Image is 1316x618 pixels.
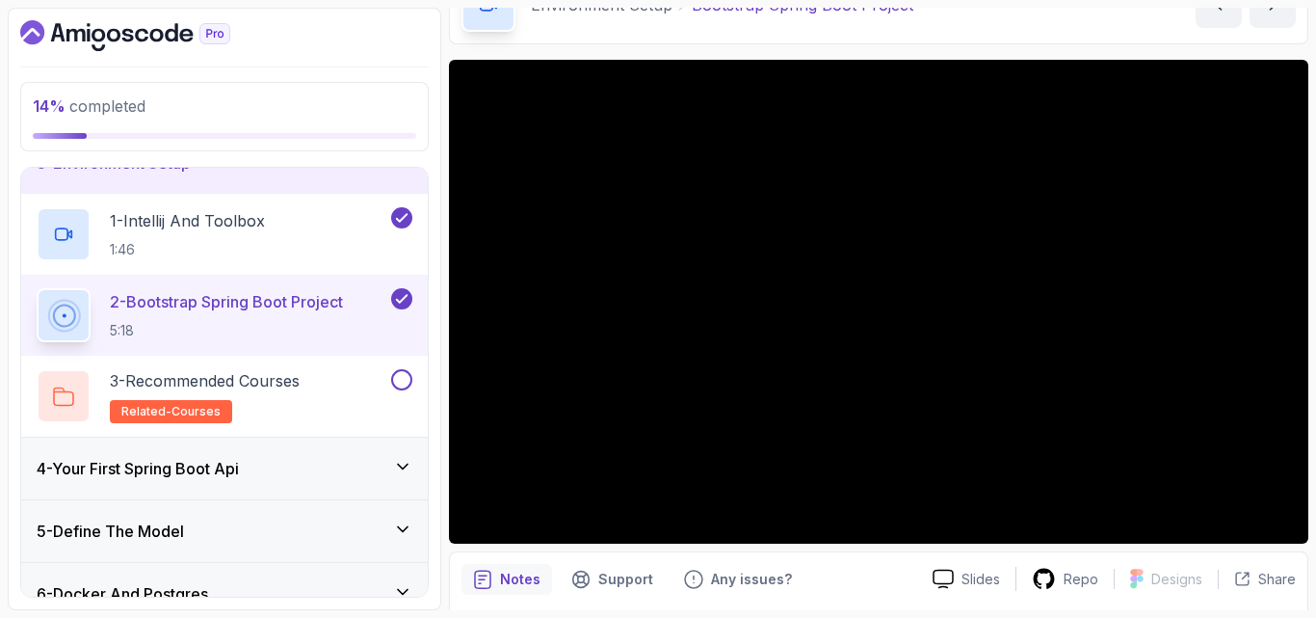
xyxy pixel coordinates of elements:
button: 1-Intellij And Toolbox1:46 [37,207,412,261]
button: 5-Define The Model [21,500,428,562]
a: Dashboard [20,20,275,51]
span: 14 % [33,96,66,116]
button: Support button [560,564,665,595]
h3: 4 - Your First Spring Boot Api [37,457,239,480]
h3: 5 - Define The Model [37,520,184,543]
p: 5:18 [110,321,343,340]
p: Slides [961,570,1000,589]
iframe: 2 - Bootstrap Spring Boot Project [449,60,1308,544]
button: notes button [461,564,552,595]
button: Feedback button [672,564,803,595]
p: Support [598,570,653,589]
button: 4-Your First Spring Boot Api [21,438,428,499]
p: Designs [1151,570,1202,589]
p: 1:46 [110,240,265,259]
span: completed [33,96,145,116]
p: Notes [500,570,540,589]
p: Any issues? [711,570,792,589]
p: Share [1258,570,1296,589]
p: 2 - Bootstrap Spring Boot Project [110,290,343,313]
h3: 6 - Docker And Postgres [37,582,208,605]
a: Slides [917,569,1015,589]
button: Share [1218,570,1296,589]
button: 3-Recommended Coursesrelated-courses [37,369,412,423]
span: related-courses [121,404,221,419]
a: Repo [1016,567,1114,591]
p: 1 - Intellij And Toolbox [110,209,265,232]
p: Repo [1064,570,1098,589]
p: 3 - Recommended Courses [110,369,300,392]
button: 2-Bootstrap Spring Boot Project5:18 [37,288,412,342]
